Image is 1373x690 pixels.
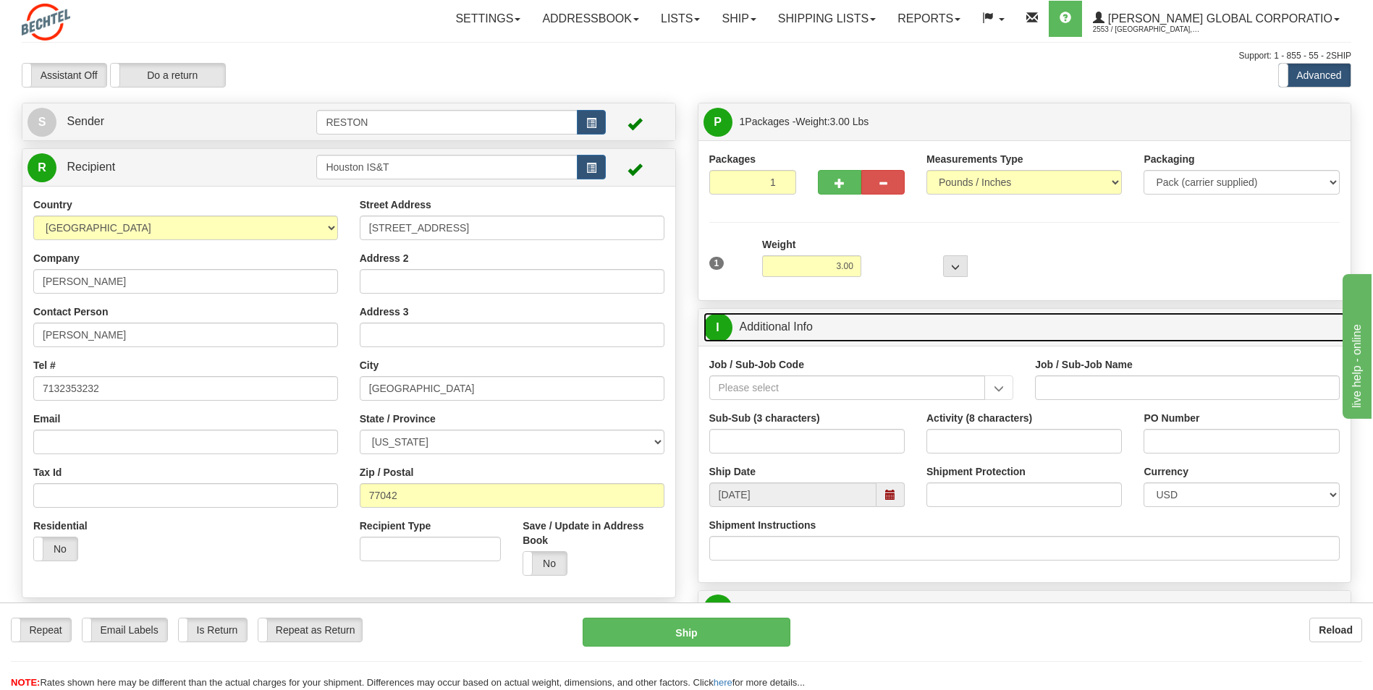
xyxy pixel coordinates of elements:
span: [PERSON_NAME] Global Corporatio [1104,12,1332,25]
label: Currency [1144,464,1188,479]
label: Weight [762,237,795,252]
label: Do a return [111,64,225,87]
div: live help - online [11,9,134,26]
a: Shipping lists [767,1,887,37]
span: Weight: [795,116,869,127]
iframe: chat widget [1340,271,1372,419]
span: Recipient [67,161,115,173]
a: Lists [650,1,711,37]
label: Email Labels [83,618,167,642]
label: Measurements Type [926,152,1023,166]
label: Activity (8 characters) [926,411,1032,425]
label: Tel # [33,358,56,372]
label: No [523,552,567,575]
label: Shipment Protection [926,464,1026,479]
label: Shipment Instructions [709,518,816,532]
span: R [28,153,56,182]
img: logo2553.jpg [22,4,70,41]
label: State / Province [360,412,436,426]
span: I [704,313,732,342]
label: Tax Id [33,465,62,480]
label: Contact Person [33,304,108,319]
span: 3.00 [830,116,850,127]
div: ... [943,255,968,277]
label: Street Address [360,197,431,212]
a: S Sender [28,107,316,137]
label: Company [33,251,80,265]
input: Please select [709,375,986,400]
label: Advanced [1279,64,1351,87]
span: 1 [709,257,724,270]
span: 1 [740,116,745,127]
a: Addressbook [531,1,650,37]
label: Recipient Type [360,519,431,533]
span: Sender [67,115,104,127]
label: Zip / Postal [360,465,414,480]
label: PO Number [1144,411,1199,425]
span: Lbs [853,116,869,127]
label: Save / Update in Address Book [523,519,664,548]
label: City [360,358,379,372]
div: Support: 1 - 855 - 55 - 2SHIP [22,50,1351,62]
span: S [28,108,56,137]
a: here [714,677,732,688]
label: Packages [709,152,756,166]
a: [PERSON_NAME] Global Corporatio 2553 / [GEOGRAPHIC_DATA], [PERSON_NAME] [1082,1,1351,37]
label: Is Return [179,618,247,642]
a: P 1Packages -Weight:3.00 Lbs [704,107,1346,137]
input: Sender Id [316,110,577,135]
label: Assistant Off [22,64,106,87]
a: Ship [711,1,766,37]
span: NOTE: [11,677,40,688]
label: No [34,537,77,561]
label: Repeat [12,618,71,642]
label: Repeat as Return [258,618,362,642]
label: Ship Date [709,464,756,479]
span: P [704,108,732,137]
label: Residential [33,519,88,533]
input: Recipient Id [316,155,577,179]
label: Job / Sub-Job Code [709,357,804,372]
b: Reload [1319,624,1353,636]
label: Packaging [1144,152,1194,166]
button: Ship [583,618,790,647]
span: $ [704,595,732,623]
span: 2553 / [GEOGRAPHIC_DATA], [PERSON_NAME] [1093,22,1201,37]
a: IAdditional Info [704,312,1346,342]
label: Address 3 [360,304,409,319]
label: Email [33,412,60,426]
label: Address 2 [360,251,409,265]
a: $Rates [704,595,1346,624]
label: Sub-Sub (3 characters) [709,411,820,425]
button: Reload [1309,618,1362,642]
span: Packages - [740,107,869,136]
label: Country [33,197,72,212]
input: Enter a location [360,216,664,240]
a: Reports [887,1,971,37]
a: Settings [444,1,531,37]
a: R Recipient [28,153,284,182]
label: Job / Sub-Job Name [1035,357,1133,372]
